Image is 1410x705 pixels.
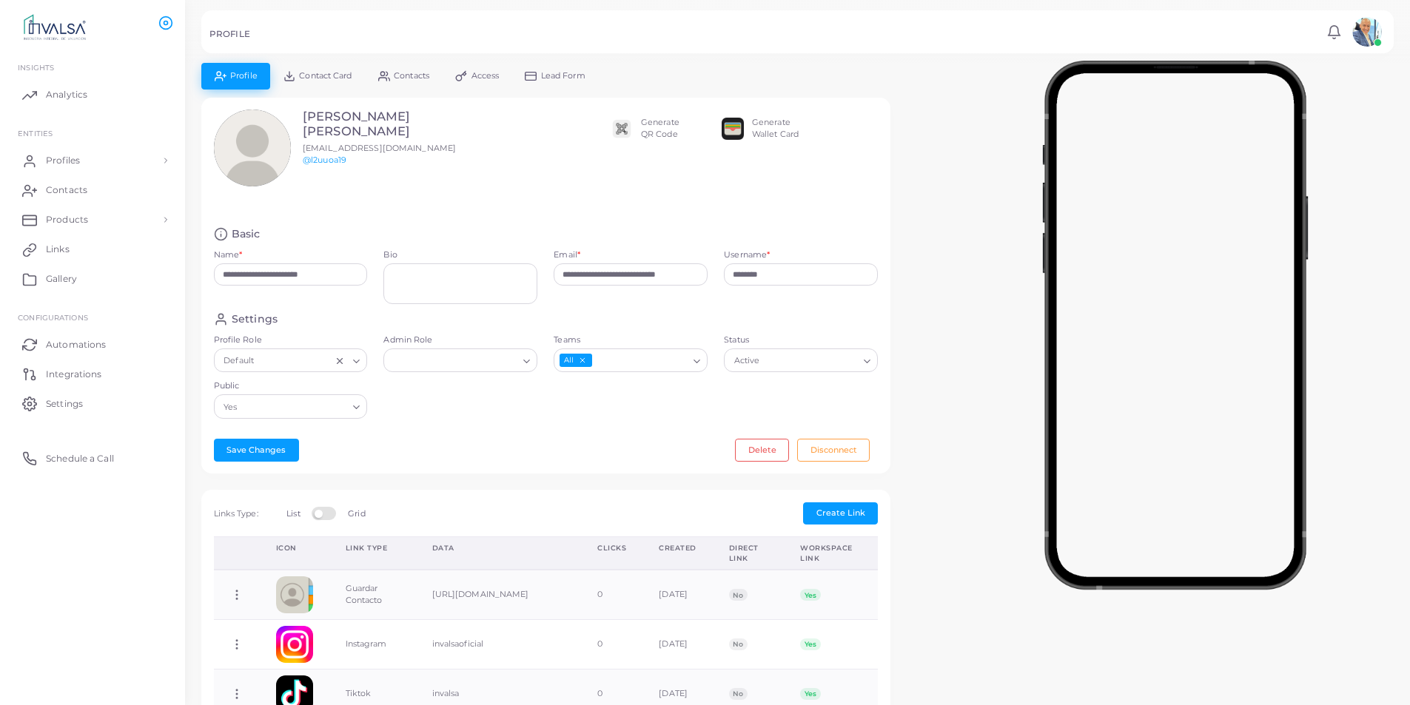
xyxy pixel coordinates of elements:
[46,154,80,167] span: Profiles
[303,155,346,165] a: @l2uuoa19
[383,249,537,261] label: Bio
[46,272,77,286] span: Gallery
[594,353,688,369] input: Search for option
[554,334,708,346] label: Teams
[432,543,565,553] div: Data
[752,117,799,141] div: Generate Wallet Card
[11,205,174,235] a: Products
[222,399,240,415] span: Yes
[659,543,696,553] div: Created
[11,443,174,473] a: Schedule a Call
[383,348,537,372] div: Search for option
[258,353,332,369] input: Search for option
[732,354,762,369] span: Active
[232,227,261,241] h4: Basic
[299,72,352,80] span: Contact Card
[816,507,865,518] span: Create Link
[416,620,582,669] td: invalsaoficial
[46,338,106,351] span: Automations
[724,334,878,346] label: Status
[800,638,820,650] span: Yes
[724,348,878,372] div: Search for option
[642,620,713,669] td: [DATE]
[18,129,53,138] span: ENTITIES
[383,334,537,346] label: Admin Role
[1042,61,1308,590] img: phone-mock.b55596b7.png
[11,388,174,418] a: Settings
[214,348,368,372] div: Search for option
[471,72,500,80] span: Access
[803,502,878,524] button: Create Link
[800,589,820,601] span: Yes
[763,353,858,369] input: Search for option
[18,63,54,72] span: INSIGHTS
[560,354,591,368] span: All
[800,543,862,563] div: Workspace Link
[214,249,243,261] label: Name
[241,399,347,415] input: Search for option
[11,175,174,205] a: Contacts
[554,249,580,261] label: Email
[18,313,88,322] span: Configurations
[1352,17,1382,47] img: avatar
[46,213,88,226] span: Products
[581,570,642,619] td: 0
[416,570,582,619] td: [URL][DOMAIN_NAME]
[222,354,256,369] span: Default
[729,589,748,601] span: No
[581,620,642,669] td: 0
[541,72,585,80] span: Lead Form
[800,688,820,700] span: Yes
[724,249,770,261] label: Username
[209,29,250,39] h5: PROFILE
[214,394,368,418] div: Search for option
[11,80,174,109] a: Analytics
[335,354,345,366] button: Clear Selected
[46,397,83,411] span: Settings
[390,353,517,369] input: Search for option
[11,264,174,294] a: Gallery
[276,543,313,553] div: Icon
[214,439,299,461] button: Save Changes
[11,329,174,359] a: Automations
[329,570,416,619] td: Guardar Contacto
[214,508,258,519] span: Links Type:
[348,508,365,520] label: Grid
[214,380,368,392] label: Public
[214,334,368,346] label: Profile Role
[346,543,400,553] div: Link Type
[642,570,713,619] td: [DATE]
[735,439,789,461] button: Delete
[303,109,481,139] h3: [PERSON_NAME] [PERSON_NAME]
[597,543,626,553] div: Clicks
[797,439,870,461] button: Disconnect
[729,688,748,700] span: No
[394,72,429,80] span: Contacts
[641,117,679,141] div: Generate QR Code
[232,312,278,326] h4: Settings
[46,243,70,256] span: Links
[13,14,95,41] img: logo
[276,576,313,613] img: contactcard.png
[722,118,744,140] img: apple-wallet.png
[1348,17,1386,47] a: avatar
[329,620,416,669] td: Instagram
[286,508,300,520] label: List
[611,118,633,140] img: qr2.png
[46,183,87,197] span: Contacts
[11,146,174,175] a: Profiles
[729,543,768,563] div: Direct Link
[276,626,313,663] img: instagram.png
[11,359,174,388] a: Integrations
[46,368,101,381] span: Integrations
[577,355,588,365] button: Deselect All
[729,638,748,650] span: No
[46,88,87,101] span: Analytics
[214,537,260,570] th: Action
[303,143,456,153] span: [EMAIL_ADDRESS][DOMAIN_NAME]
[230,72,258,80] span: Profile
[554,348,708,372] div: Search for option
[11,235,174,264] a: Links
[46,452,114,465] span: Schedule a Call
